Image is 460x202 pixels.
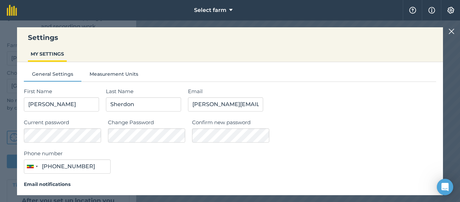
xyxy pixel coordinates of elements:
[28,47,67,60] button: MY SETTINGS
[24,87,99,96] label: First Name
[188,87,436,96] label: Email
[448,27,455,35] img: svg+xml;base64,PHN2ZyB4bWxucz0iaHR0cDovL3d3dy53My5vcmcvMjAwMC9zdmciIHdpZHRoPSIyMiIgaGVpZ2h0PSIzMC...
[7,5,17,16] img: fieldmargin Logo
[447,7,455,14] img: A cog icon
[194,6,226,14] span: Select farm
[108,118,185,127] label: Change Password
[81,70,146,81] button: Measurement Units
[192,118,436,127] label: Confirm new password
[24,118,101,127] label: Current password
[24,70,81,81] button: General Settings
[409,7,417,14] img: A question mark icon
[24,160,40,173] button: Selected country
[428,6,435,14] img: svg+xml;base64,PHN2ZyB4bWxucz0iaHR0cDovL3d3dy53My5vcmcvMjAwMC9zdmciIHdpZHRoPSIxNyIgaGVpZ2h0PSIxNy...
[24,181,436,188] h4: Email notifications
[24,149,111,158] label: Phone number
[437,179,453,195] div: Open Intercom Messenger
[17,33,443,42] h3: Settings
[106,87,181,96] label: Last Name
